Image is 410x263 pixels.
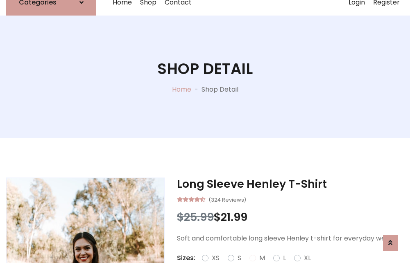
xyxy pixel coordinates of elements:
a: Home [172,85,191,94]
h3: $ [177,211,404,224]
label: S [238,253,241,263]
p: Sizes: [177,253,195,263]
span: 21.99 [221,209,247,225]
label: XS [212,253,220,263]
p: Soft and comfortable long sleeve Henley t-shirt for everyday wear. [177,234,404,243]
label: L [283,253,286,263]
p: Shop Detail [202,85,238,94]
p: - [191,85,202,94]
label: XL [304,253,311,263]
h1: Shop Detail [157,60,253,78]
label: M [259,253,265,263]
h3: Long Sleeve Henley T-Shirt [177,178,404,191]
small: (324 Reviews) [208,194,246,204]
span: $25.99 [177,209,214,225]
